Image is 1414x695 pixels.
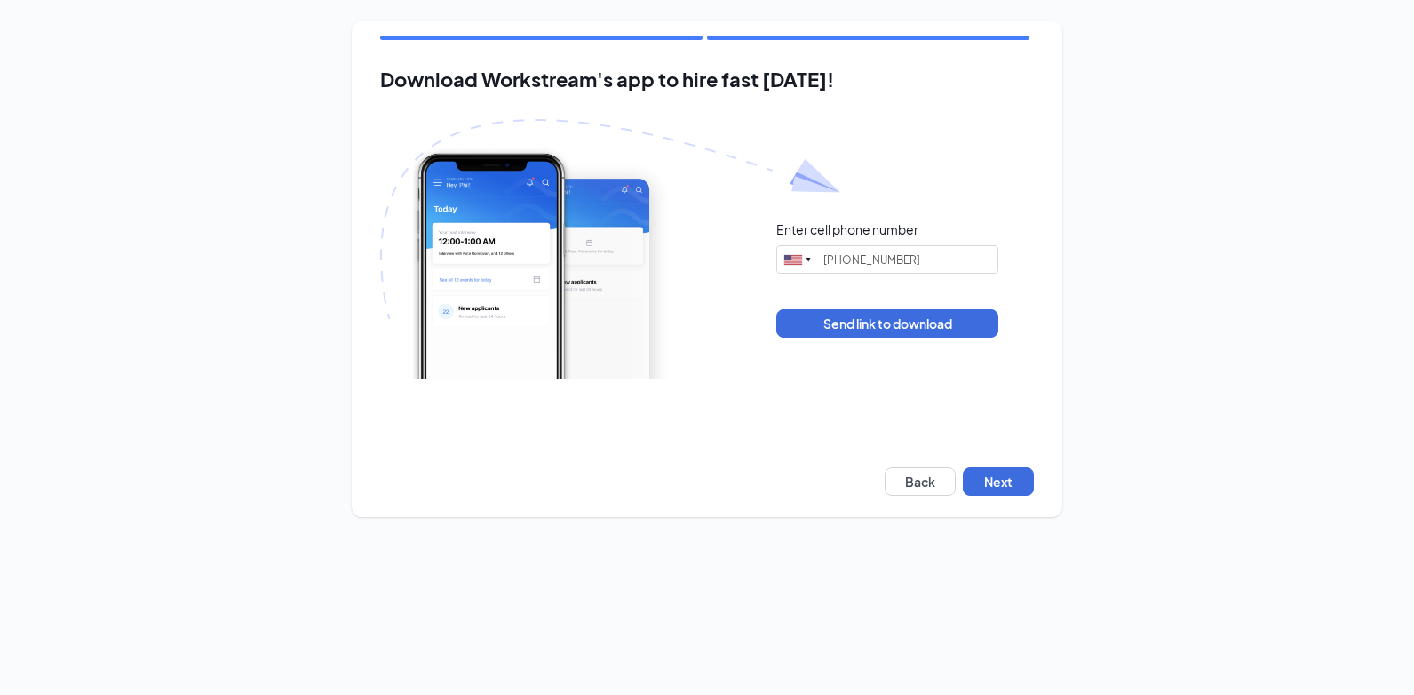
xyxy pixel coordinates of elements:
input: (201) 555-0123 [776,245,998,274]
button: Back [885,467,956,496]
div: United States: +1 [777,246,818,273]
button: Send link to download [776,309,998,338]
div: Enter cell phone number [776,220,918,238]
img: Download Workstream's app with paper plane [380,119,840,379]
h2: Download Workstream's app to hire fast [DATE]! [380,68,1034,91]
button: Next [963,467,1034,496]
